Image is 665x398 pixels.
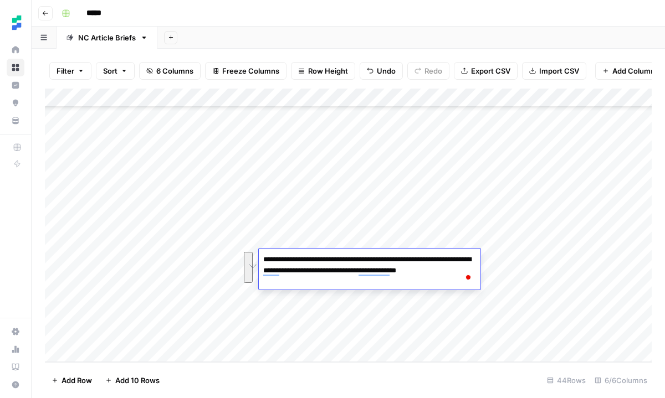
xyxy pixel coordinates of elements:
button: Undo [360,62,403,80]
button: 6 Columns [139,62,201,80]
a: Browse [7,59,24,76]
span: 6 Columns [156,65,193,76]
textarea: To enrich screen reader interactions, please activate Accessibility in Grammarly extension settings [259,252,480,290]
div: NC Article Briefs [78,32,136,43]
span: Add 10 Rows [115,375,160,386]
span: Import CSV [539,65,579,76]
div: 6/6 Columns [590,371,652,389]
span: Row Height [308,65,348,76]
button: Add Row [45,371,99,389]
a: Opportunities [7,94,24,112]
a: Your Data [7,112,24,130]
button: Add 10 Rows [99,371,166,389]
button: Sort [96,62,135,80]
button: Help + Support [7,376,24,394]
button: Add Column [595,62,662,80]
span: Add Row [62,375,92,386]
button: Filter [49,62,91,80]
span: Filter [57,65,74,76]
button: Import CSV [522,62,586,80]
span: Sort [103,65,117,76]
button: Export CSV [454,62,518,80]
a: Home [7,41,24,59]
a: Insights [7,76,24,94]
button: Row Height [291,62,355,80]
div: 44 Rows [543,371,590,389]
span: Export CSV [471,65,510,76]
span: Add Column [612,65,655,76]
span: Undo [377,65,396,76]
img: Ten Speed Logo [7,13,27,33]
a: NC Article Briefs [57,27,157,49]
button: Workspace: Ten Speed [7,9,24,37]
a: Settings [7,323,24,340]
span: Freeze Columns [222,65,279,76]
button: Redo [407,62,449,80]
span: Redo [424,65,442,76]
a: Usage [7,340,24,358]
button: Freeze Columns [205,62,287,80]
a: Learning Hub [7,358,24,376]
